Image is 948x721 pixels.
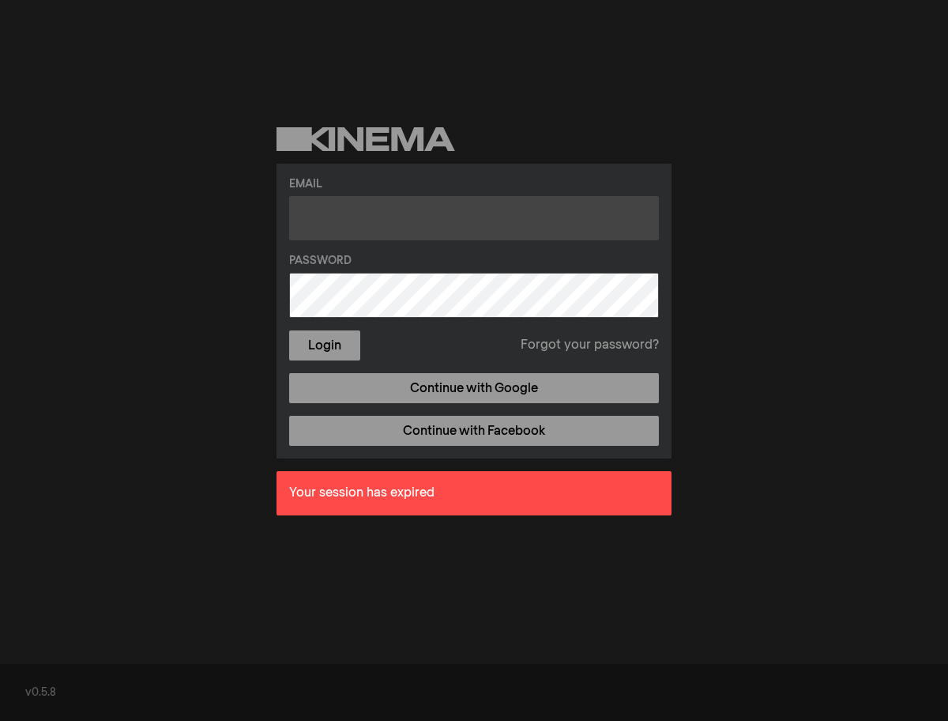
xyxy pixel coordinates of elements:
[289,176,659,193] label: Email
[521,336,659,355] a: Forgot your password?
[289,253,659,270] label: Password
[289,330,360,360] button: Login
[25,685,923,701] div: v0.5.8
[289,416,659,446] a: Continue with Facebook
[276,471,671,515] div: Your session has expired
[289,373,659,403] a: Continue with Google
